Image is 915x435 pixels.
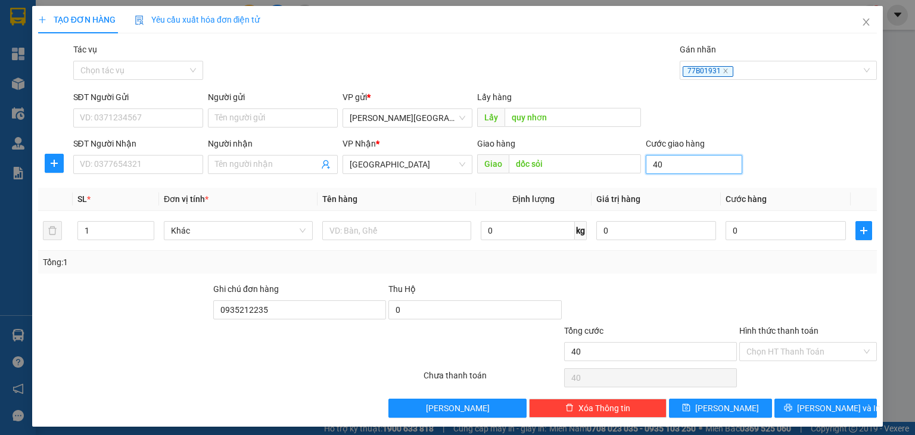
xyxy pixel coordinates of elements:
span: Định lượng [512,194,555,204]
div: SĐT Người Nhận [73,137,203,150]
span: Tên hàng [322,194,357,204]
label: Cước giao hàng [646,139,705,148]
span: Giao [477,154,509,173]
span: Giá trị hàng [596,194,640,204]
span: plus [856,226,872,235]
span: VP Nhận [343,139,376,148]
label: Gán nhãn [680,45,716,54]
button: delete [43,221,62,240]
span: kg [575,221,587,240]
label: Ghi chú đơn hàng [213,284,279,294]
span: 77B01931 [683,66,733,77]
span: Xóa Thông tin [578,402,630,415]
button: printer[PERSON_NAME] và In [774,399,877,418]
label: Hình thức thanh toán [739,326,818,335]
span: Lấy [477,108,505,127]
input: VD: Bàn, Ghế [322,221,471,240]
label: Tác vụ [73,45,97,54]
button: Close [849,6,883,39]
span: Yêu cầu xuất hóa đơn điện tử [135,15,260,24]
span: close [723,68,729,74]
span: plus [38,15,46,24]
span: SL [77,194,87,204]
span: Đà Nẵng [350,156,465,173]
span: Giao hàng [477,139,515,148]
div: SĐT Người Gửi [73,91,203,104]
img: icon [135,15,144,25]
input: Ghi chú đơn hàng [213,300,386,319]
span: Cước hàng [726,194,767,204]
div: Người nhận [208,137,338,150]
span: save [682,403,690,413]
div: Người gửi [208,91,338,104]
span: plus [45,159,63,168]
div: Tổng: 1 [43,256,354,269]
span: TẠO ĐƠN HÀNG [38,15,116,24]
span: user-add [321,160,331,169]
input: 0 [596,221,717,240]
span: Khác [171,222,306,240]
div: Chưa thanh toán [422,369,562,390]
span: [PERSON_NAME] [426,402,490,415]
span: printer [784,403,792,413]
span: delete [565,403,574,413]
div: VP gửi [343,91,472,104]
button: [PERSON_NAME] [388,399,526,418]
span: [PERSON_NAME] [695,402,759,415]
span: Lấy hàng [477,92,512,102]
button: deleteXóa Thông tin [529,399,667,418]
span: Bình Định [350,109,465,127]
span: Tổng cước [564,326,603,335]
span: [PERSON_NAME] và In [797,402,880,415]
button: plus [855,221,872,240]
input: Cước giao hàng [646,155,742,174]
button: plus [45,154,64,173]
button: save[PERSON_NAME] [669,399,772,418]
span: Thu Hộ [388,284,416,294]
span: close [861,17,871,27]
input: Dọc đường [509,154,641,173]
span: Đơn vị tính [164,194,208,204]
input: Dọc đường [505,108,641,127]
